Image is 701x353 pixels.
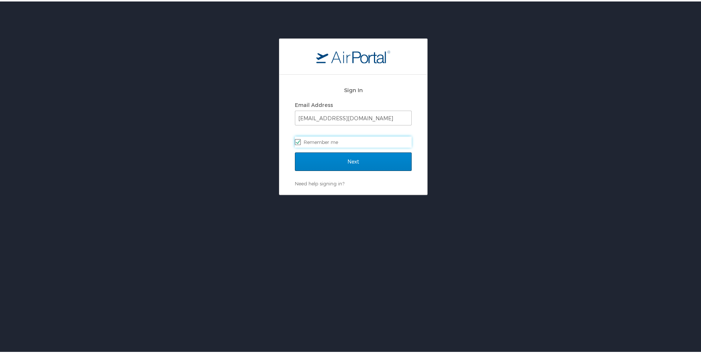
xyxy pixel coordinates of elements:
[316,48,390,62] img: logo
[295,135,412,146] label: Remember me
[295,100,333,107] label: Email Address
[295,179,344,185] a: Need help signing in?
[295,151,412,169] input: Next
[295,84,412,93] h2: Sign In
